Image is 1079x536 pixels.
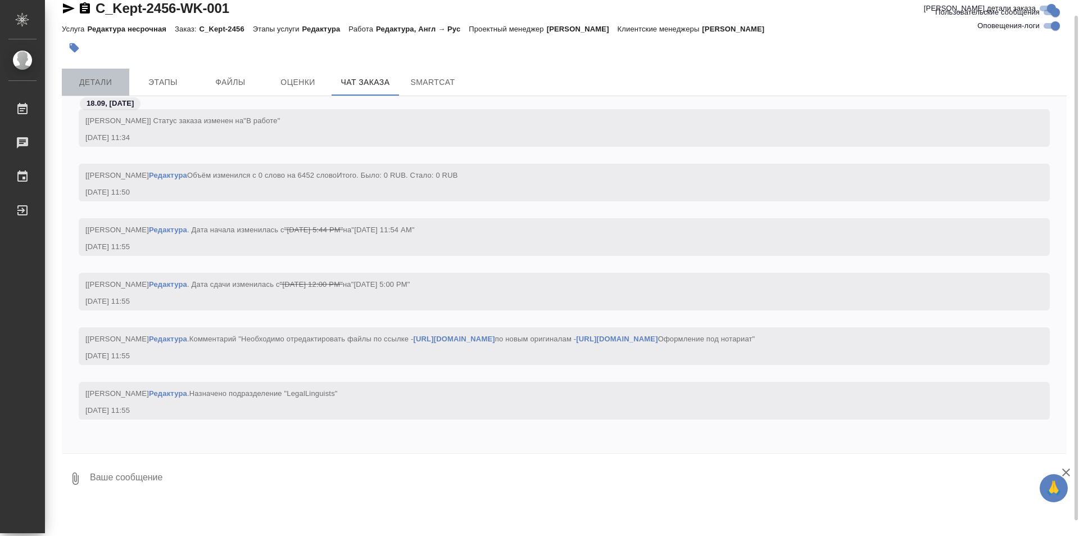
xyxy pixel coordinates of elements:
[85,241,1010,253] div: [DATE] 11:55
[469,25,546,33] p: Проектный менеджер
[284,226,343,234] span: "[DATE] 5:44 PM"
[977,20,1040,31] span: Оповещения-логи
[149,335,187,343] a: Редактура
[96,1,229,16] a: C_Kept-2456-WK-001
[85,116,280,125] span: [[PERSON_NAME]] Статус заказа изменен на
[149,226,187,234] a: Редактура
[149,171,187,179] a: Редактура
[351,226,414,234] span: "[DATE] 11:54 AM"
[87,98,134,109] p: 18.09, [DATE]
[85,187,1010,198] div: [DATE] 11:50
[149,280,187,289] a: Редактура
[271,75,325,89] span: Оценки
[547,25,618,33] p: [PERSON_NAME]
[87,25,175,33] p: Редактура несрочная
[62,35,87,60] button: Добавить тэг
[302,25,349,33] p: Редактура
[203,75,257,89] span: Файлы
[618,25,702,33] p: Клиентские менеджеры
[175,25,199,33] p: Заказ:
[85,405,1010,416] div: [DATE] 11:55
[189,335,755,343] span: Комментарий "Необходимо отредактировать файлы по ссылке - по новым оригиналам - Оформление под но...
[338,75,392,89] span: Чат заказа
[702,25,773,33] p: [PERSON_NAME]
[376,25,469,33] p: Редактура, Англ → Рус
[413,335,495,343] a: [URL][DOMAIN_NAME]
[243,116,280,125] span: "В работе"
[149,389,187,398] a: Редактура
[85,226,415,234] span: [[PERSON_NAME] . Дата начала изменилась с на
[935,7,1040,18] span: Пользовательские сообщения
[337,171,457,179] span: Итого. Было: 0 RUB. Стало: 0 RUB
[85,171,458,179] span: [[PERSON_NAME] Объём изменился с 0 слово на 6452 слово
[85,389,338,398] span: [[PERSON_NAME] .
[348,25,376,33] p: Работа
[85,335,755,343] span: [[PERSON_NAME] .
[62,2,75,15] button: Скопировать ссылку для ЯМессенджера
[576,335,658,343] a: [URL][DOMAIN_NAME]
[62,25,87,33] p: Услуга
[1044,476,1063,500] span: 🙏
[924,3,1036,14] span: [PERSON_NAME] детали заказа
[85,132,1010,143] div: [DATE] 11:34
[253,25,302,33] p: Этапы услуги
[85,280,410,289] span: [[PERSON_NAME] . Дата сдачи изменилась с на
[85,296,1010,307] div: [DATE] 11:55
[136,75,190,89] span: Этапы
[78,2,92,15] button: Скопировать ссылку
[280,280,343,289] span: "[DATE] 12:00 PM"
[85,350,1010,362] div: [DATE] 11:55
[1040,474,1068,502] button: 🙏
[69,75,123,89] span: Детали
[406,75,460,89] span: SmartCat
[351,280,410,289] span: "[DATE] 5:00 PM"
[189,389,338,398] span: Назначено подразделение "LegalLinguists"
[200,25,253,33] p: C_Kept-2456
